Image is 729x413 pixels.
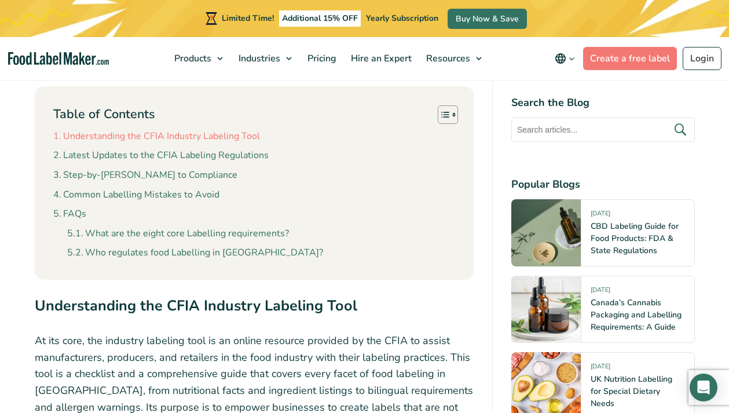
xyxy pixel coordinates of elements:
a: Common Labelling Mistakes to Avoid [53,188,219,203]
span: Yearly Subscription [366,13,438,24]
a: Login [683,47,721,70]
a: Hire an Expert [344,37,416,80]
span: Hire an Expert [347,52,413,65]
a: Pricing [301,37,341,80]
a: Toggle Table of Content [429,105,455,125]
a: Products [167,37,229,80]
input: Search articles... [511,118,695,142]
span: Pricing [304,52,338,65]
a: Canada’s Cannabis Packaging and Labelling Requirements: A Guide [591,297,682,332]
span: [DATE] [591,209,610,222]
span: Limited Time! [222,13,274,24]
a: Industries [232,37,298,80]
span: Industries [235,52,281,65]
a: UK Nutrition Labelling for Special Dietary Needs [591,374,672,409]
a: Create a free label [583,47,677,70]
a: FAQs [53,207,86,222]
div: Open Intercom Messenger [690,374,717,401]
a: What are the eight core Labelling requirements? [67,226,289,242]
p: Table of Contents [53,105,155,123]
a: Step-by-[PERSON_NAME] to Compliance [53,168,237,183]
h4: Popular Blogs [511,177,695,192]
a: Latest Updates to the CFIA Labeling Regulations [53,148,269,163]
span: Products [171,52,213,65]
a: Who regulates food Labelling in [GEOGRAPHIC_DATA]? [67,246,323,261]
a: Understanding the CFIA Industry Labeling Tool [53,129,260,144]
span: [DATE] [591,286,610,299]
span: [DATE] [591,362,610,375]
h4: Search the Blog [511,95,695,111]
a: Resources [419,37,488,80]
span: Resources [423,52,471,65]
span: Additional 15% OFF [279,10,361,27]
strong: Understanding the CFIA Industry Labeling Tool [35,296,357,316]
a: Buy Now & Save [448,9,527,29]
a: CBD Labeling Guide for Food Products: FDA & State Regulations [591,221,679,256]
